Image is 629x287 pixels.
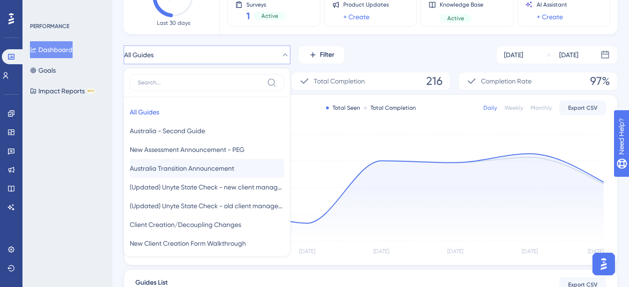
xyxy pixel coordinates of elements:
[326,104,360,112] div: Total Seen
[261,12,278,20] span: Active
[130,215,284,234] button: Client Creation/Decoupling Changes
[130,200,284,211] span: (Updated) Unyte State Check - old client management
[124,49,154,60] span: All Guides
[130,144,244,155] span: New Assessment Announcement - PEG
[522,248,538,255] tspan: [DATE]
[559,49,578,60] div: [DATE]
[504,49,523,60] div: [DATE]
[124,45,290,64] button: All Guides
[440,1,483,8] span: Knowledge Base
[130,234,284,253] button: New Client Creation Form Walkthrough
[30,83,95,99] button: Impact ReportsBETA
[130,103,284,121] button: All Guides
[130,106,159,118] span: All Guides
[30,62,56,79] button: Goals
[298,45,345,64] button: Filter
[130,196,284,215] button: (Updated) Unyte State Check - old client management
[30,41,73,58] button: Dashboard
[130,121,284,140] button: Australia - Second Guide
[537,1,567,8] span: AI Assistant
[22,2,59,14] span: Need Help?
[504,104,523,112] div: Weekly
[130,219,241,230] span: Client Creation/Decoupling Changes
[130,181,284,193] span: (Updated) Unyte State Check - new client management
[447,15,464,22] span: Active
[483,104,497,112] div: Daily
[343,1,389,8] span: Product Updates
[537,11,563,23] a: + Create
[447,248,463,255] tspan: [DATE]
[426,74,443,89] span: 216
[314,76,365,87] span: Total Completion
[138,79,263,86] input: Search...
[130,140,284,159] button: New Assessment Announcement - PEG
[531,104,552,112] div: Monthly
[568,104,598,112] span: Export CSV
[481,76,532,87] span: Completion Rate
[373,248,389,255] tspan: [DATE]
[320,49,334,60] span: Filter
[246,9,250,23] span: 1
[130,163,234,174] span: Australia Transition Announcement
[157,19,190,27] span: Last 30 days
[364,104,416,112] div: Total Completion
[30,23,69,30] div: PERFORMANCE
[588,248,604,255] tspan: [DATE]
[299,248,315,255] tspan: [DATE]
[590,74,610,89] span: 97%
[559,100,606,115] button: Export CSV
[590,250,618,278] iframe: UserGuiding AI Assistant Launcher
[130,178,284,196] button: (Updated) Unyte State Check - new client management
[130,159,284,178] button: Australia Transition Announcement
[130,238,246,249] span: New Client Creation Form Walkthrough
[343,11,370,23] a: + Create
[130,125,205,136] span: Australia - Second Guide
[246,1,286,8] span: Surveys
[87,89,95,93] div: BETA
